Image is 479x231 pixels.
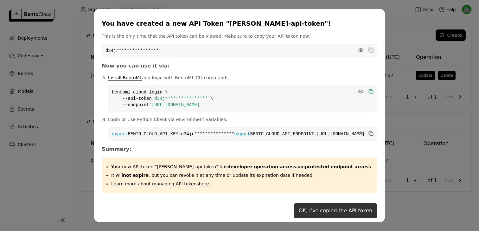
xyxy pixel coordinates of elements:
span: and [227,164,371,169]
code: BENTO_CLOUD_API_KEY=d34jr*************** BENTO_CLOUD_API_ENDPOINT=[URL][DOMAIN_NAME] [108,127,377,141]
a: here [199,181,209,186]
strong: protected endpoint access [305,164,371,169]
strong: developer operation access [227,164,297,169]
div: dialog [94,9,385,222]
div: You have created a new API Token "[PERSON_NAME]-api-token"! [102,19,375,28]
h3: Now you can use it via: [102,63,377,69]
a: Install BentoML [108,75,142,80]
p: Your new API token "[PERSON_NAME]-api-token" has . [111,164,373,170]
p: Login or Use Python Client via environment variables: [108,116,377,123]
p: and login with BentoML CLI command: [108,74,377,81]
p: This is the only time that the API token can be viewed. Make sure to copy your API token now. [102,33,377,39]
span: export [234,132,250,137]
h3: Summary: [102,146,377,152]
p: Learn more about managing API tokens . [111,181,373,187]
button: OK, I’ve copied the API token [294,203,377,218]
p: It will , but you can revoke it at any time or update its expiration date if needed. [111,172,373,178]
span: export [112,132,128,137]
span: '[URL][DOMAIN_NAME]' [149,102,202,107]
strong: not expire [123,173,149,178]
code: bentoml cloud login \ --api-token \ --endpoint [108,85,377,112]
